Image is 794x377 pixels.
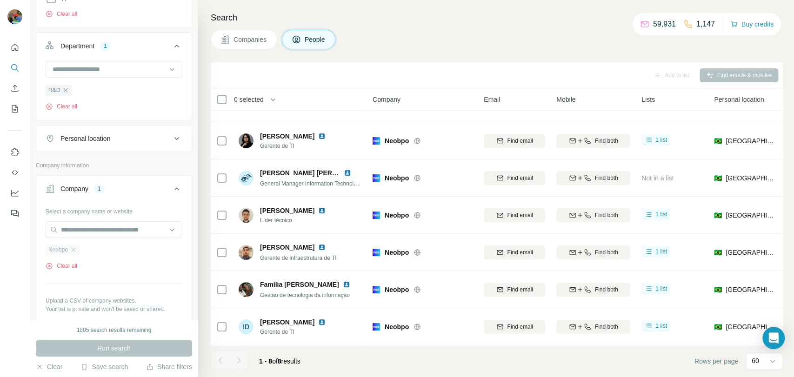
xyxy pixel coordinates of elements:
img: Avatar [239,282,254,297]
button: Find both [556,320,630,334]
div: Select a company name or website [46,204,182,216]
button: Find email [484,283,545,297]
img: Logo of Neobpo [373,286,380,293]
div: Open Intercom Messenger [762,327,785,349]
span: Neobpo [385,322,409,331]
img: LinkedIn logo [318,318,326,326]
span: Find email [507,211,533,219]
img: LinkedIn logo [318,207,326,214]
span: Neobpo [385,173,409,183]
span: 🇧🇷 [714,285,722,294]
div: Department [60,41,94,51]
button: Find both [556,245,630,259]
div: Personal location [60,134,110,143]
div: ID [239,319,254,334]
button: Use Surfe on LinkedIn [7,144,22,160]
span: 1 list [655,322,667,330]
button: Find email [484,171,545,185]
p: Company information [36,161,192,170]
span: Gerente de infraestrutura de TI [260,255,337,261]
span: of [272,357,278,365]
img: Avatar [7,9,22,24]
button: Find email [484,208,545,222]
span: R&D [48,86,60,94]
span: [PERSON_NAME] [260,317,314,327]
span: Email [484,95,500,104]
span: [PERSON_NAME] [260,243,314,252]
span: Find both [595,137,618,145]
img: LinkedIn logo [318,244,326,251]
div: 1 [100,42,111,50]
button: Find email [484,134,545,148]
img: LinkedIn logo [344,169,351,177]
button: Buy credits [730,18,774,31]
span: [GEOGRAPHIC_DATA] [726,248,775,257]
p: 1,147 [696,19,715,30]
span: Neobpo [385,248,409,257]
button: Share filters [146,362,192,371]
span: Find both [595,285,618,294]
div: 1805 search results remaining [77,326,152,334]
span: [GEOGRAPHIC_DATA] [726,322,775,331]
span: 🇧🇷 [714,322,722,331]
span: Neobpo [385,136,409,146]
img: LinkedIn logo [343,281,350,288]
span: Find email [507,323,533,331]
button: Feedback [7,205,22,222]
button: Clear all [46,10,77,18]
span: Família [PERSON_NAME] [260,280,339,289]
button: My lists [7,100,22,117]
button: Save search [80,362,128,371]
div: 1 [94,185,105,193]
img: Logo of Neobpo [373,137,380,145]
button: Find email [484,320,545,334]
button: Clear [36,362,62,371]
p: 59,931 [653,19,676,30]
button: Find both [556,283,630,297]
p: 60 [752,356,759,365]
span: General Manager Information Technology [260,179,363,187]
button: Department1 [36,35,192,61]
button: Enrich CSV [7,80,22,97]
button: Clear all [46,102,77,111]
span: Find email [507,174,533,182]
span: Gerente de TI [260,142,337,150]
img: Logo of Neobpo [373,249,380,256]
span: Find email [507,137,533,145]
span: Find both [595,323,618,331]
span: 🇧🇷 [714,136,722,146]
span: [GEOGRAPHIC_DATA] [726,211,775,220]
span: Find both [595,174,618,182]
span: Lists [641,95,655,104]
span: People [305,35,326,44]
span: 1 list [655,247,667,256]
span: [PERSON_NAME] [PERSON_NAME] [260,169,371,177]
img: Logo of Neobpo [373,174,380,182]
span: Gerente de TI [260,328,337,336]
button: Find both [556,134,630,148]
button: Quick start [7,39,22,56]
span: Neobpo [48,245,68,254]
img: Avatar [239,171,254,185]
p: Your list is private and won't be saved or shared. [46,305,182,313]
img: Avatar [239,133,254,148]
span: results [259,357,300,365]
span: Neobpo [385,211,409,220]
button: Find email [484,245,545,259]
button: Search [7,60,22,76]
span: Find email [507,248,533,257]
span: Mobile [556,95,575,104]
span: Líder técnico [260,216,337,225]
span: 0 selected [234,95,264,104]
span: Find both [595,211,618,219]
img: Logo of Neobpo [373,212,380,219]
span: Find both [595,248,618,257]
span: [GEOGRAPHIC_DATA] [726,285,775,294]
span: 🇧🇷 [714,173,722,183]
span: Gestão de tecnologia da informação [260,292,350,298]
img: Logo of Neobpo [373,323,380,331]
button: Find both [556,171,630,185]
span: [PERSON_NAME] [260,132,314,141]
span: Neobpo [385,285,409,294]
img: Avatar [239,245,254,260]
